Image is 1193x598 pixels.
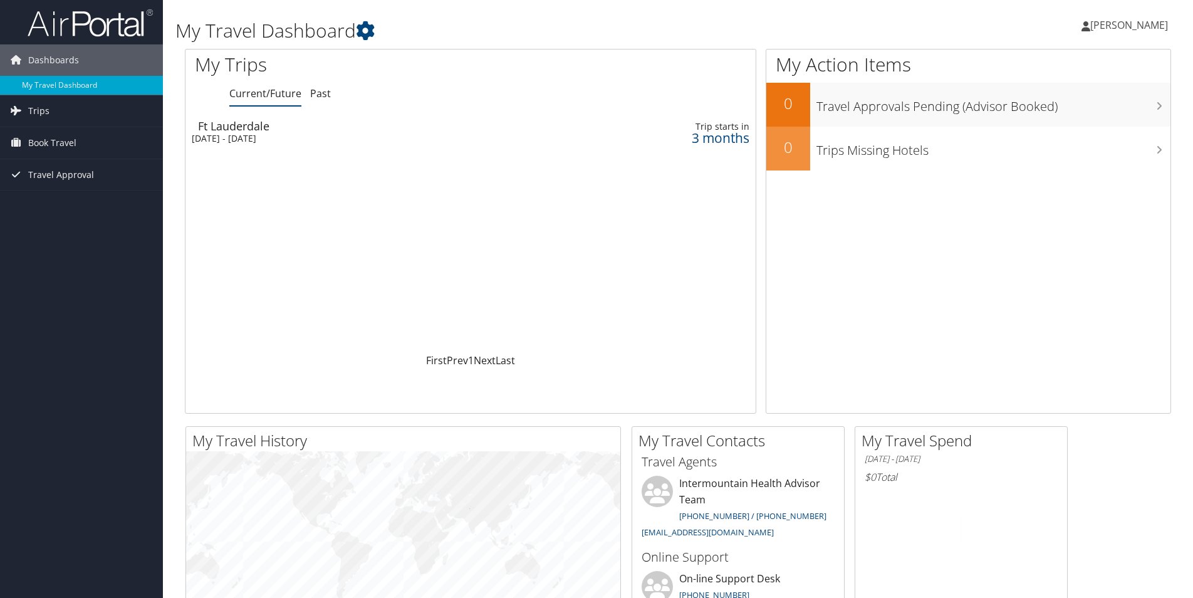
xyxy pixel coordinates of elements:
span: [PERSON_NAME] [1090,18,1168,32]
a: 1 [468,354,474,367]
a: 0Trips Missing Hotels [766,127,1170,170]
span: Trips [28,95,49,127]
h2: 0 [766,137,810,158]
a: Next [474,354,496,367]
h6: Total [865,470,1058,484]
a: First [426,354,447,367]
a: Prev [447,354,468,367]
h1: My Trips [195,51,509,78]
img: airportal-logo.png [28,8,153,38]
h3: Online Support [642,548,835,566]
h3: Trips Missing Hotels [816,135,1170,159]
h1: My Action Items [766,51,1170,78]
h3: Travel Approvals Pending (Advisor Booked) [816,92,1170,115]
div: [DATE] - [DATE] [192,133,534,144]
h3: Travel Agents [642,453,835,471]
span: Dashboards [28,45,79,76]
h6: [DATE] - [DATE] [865,453,1058,465]
a: 0Travel Approvals Pending (Advisor Booked) [766,83,1170,127]
span: $0 [865,470,876,484]
div: Trip starts in [609,121,749,132]
a: Last [496,354,515,367]
a: [PERSON_NAME] [1081,6,1180,44]
a: [EMAIL_ADDRESS][DOMAIN_NAME] [642,527,774,538]
span: Travel Approval [28,159,94,191]
h1: My Travel Dashboard [175,18,845,44]
h2: My Travel Spend [862,430,1067,451]
h2: 0 [766,93,810,114]
h2: My Travel History [192,430,620,451]
li: Intermountain Health Advisor Team [635,476,841,543]
a: Current/Future [229,87,301,100]
span: Book Travel [28,127,76,159]
a: Past [310,87,331,100]
h2: My Travel Contacts [638,430,844,451]
div: Ft Lauderdale [198,120,540,132]
a: [PHONE_NUMBER] / [PHONE_NUMBER] [679,510,826,522]
div: 3 months [609,132,749,144]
